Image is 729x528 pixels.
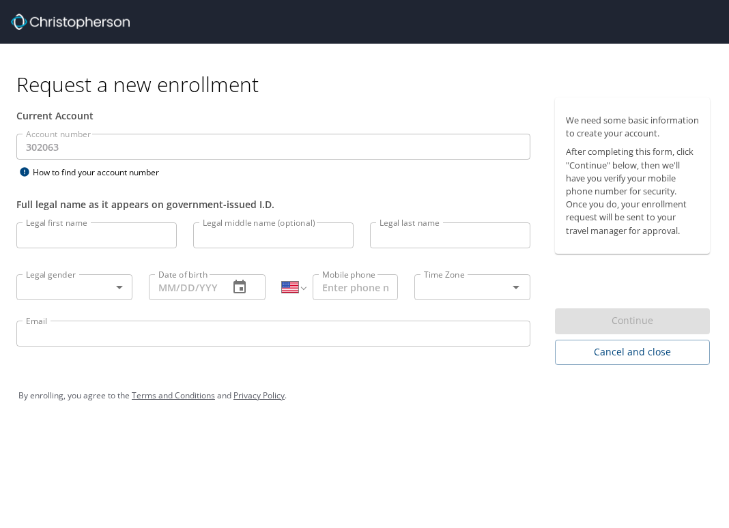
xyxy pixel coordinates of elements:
[233,390,285,401] a: Privacy Policy
[132,390,215,401] a: Terms and Conditions
[555,340,710,365] button: Cancel and close
[16,164,187,181] div: How to find your account number
[16,108,530,123] div: Current Account
[149,274,217,300] input: MM/DD/YYYY
[566,344,699,361] span: Cancel and close
[566,145,699,237] p: After completing this form, click "Continue" below, then we'll have you verify your mobile phone ...
[16,197,530,211] div: Full legal name as it appears on government-issued I.D.
[16,71,721,98] h1: Request a new enrollment
[16,274,132,300] div: ​
[18,379,711,413] div: By enrolling, you agree to the and .
[11,14,130,30] img: cbt logo
[313,274,397,300] input: Enter phone number
[506,278,526,297] button: Open
[566,114,699,140] p: We need some basic information to create your account.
